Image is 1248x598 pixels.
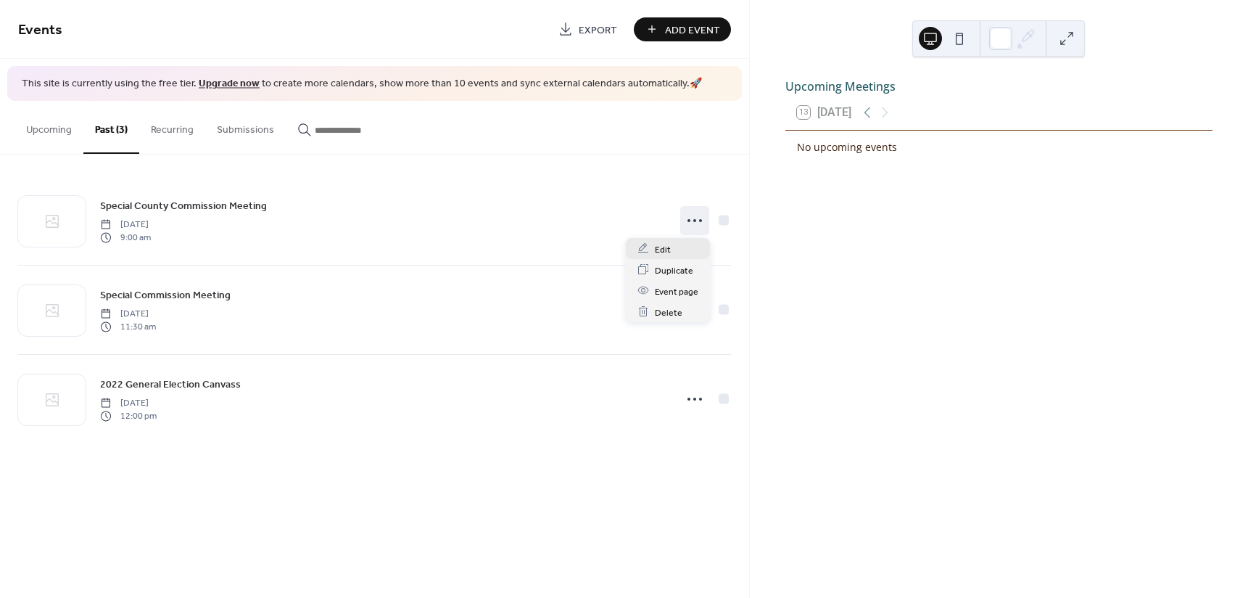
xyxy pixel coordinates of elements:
[100,218,151,231] span: [DATE]
[655,263,693,278] span: Duplicate
[100,410,157,423] span: 12:00 pm
[655,305,682,320] span: Delete
[100,287,231,303] a: Special Commission Meeting
[634,17,731,41] button: Add Event
[100,232,151,245] span: 9:00 am
[100,198,267,213] span: Special County Commission Meeting
[655,242,671,257] span: Edit
[100,321,156,334] span: 11:30 am
[665,22,720,38] span: Add Event
[199,74,260,94] a: Upgrade now
[100,287,231,303] span: Special Commission Meeting
[785,78,1212,95] div: Upcoming Meetings
[655,284,698,299] span: Event page
[579,22,617,38] span: Export
[547,17,628,41] a: Export
[100,376,241,393] a: 2022 General Election Canvass
[15,101,83,152] button: Upcoming
[18,16,62,44] span: Events
[100,197,267,214] a: Special County Commission Meeting
[797,139,1201,155] div: No upcoming events
[83,101,139,154] button: Past (3)
[22,77,702,91] span: This site is currently using the free tier. to create more calendars, show more than 10 events an...
[100,307,156,320] span: [DATE]
[100,396,157,409] span: [DATE]
[205,101,286,152] button: Submissions
[139,101,205,152] button: Recurring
